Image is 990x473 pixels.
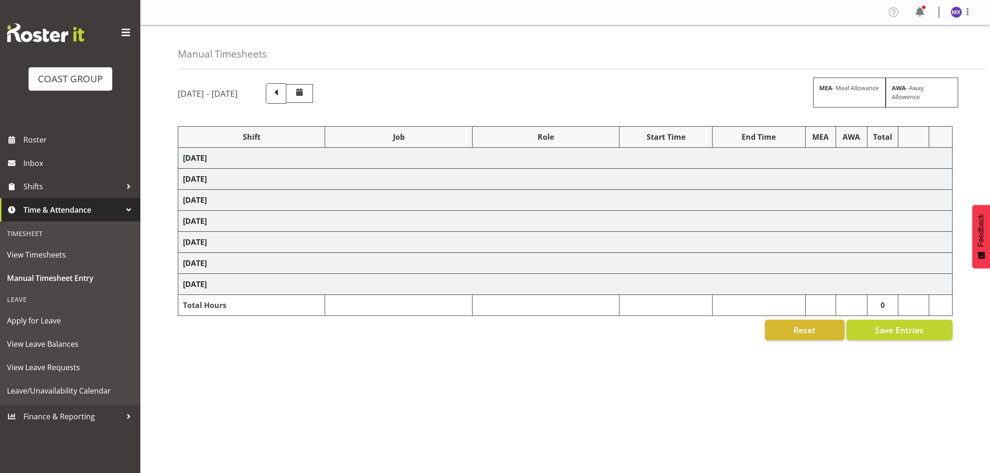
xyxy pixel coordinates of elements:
[810,131,831,143] div: MEA
[23,409,122,423] span: Finance & Reporting
[7,23,84,42] img: Rosterit website logo
[183,131,320,143] div: Shift
[886,78,958,107] div: - Away Allowence
[2,379,138,402] a: Leave/Unavailability Calendar
[2,356,138,379] a: View Leave Requests
[178,274,953,295] td: [DATE]
[7,271,133,285] span: Manual Timesheet Entry
[841,131,862,143] div: AWA
[23,133,136,147] span: Roster
[2,290,138,309] div: Leave
[178,190,953,211] td: [DATE]
[7,337,133,351] span: View Leave Balances
[2,332,138,356] a: View Leave Balances
[624,131,707,143] div: Start Time
[38,72,103,86] div: COAST GROUP
[7,314,133,328] span: Apply for Leave
[875,324,924,336] span: Save Entries
[717,131,801,143] div: End Time
[2,309,138,332] a: Apply for Leave
[178,295,325,316] td: Total Hours
[2,266,138,290] a: Manual Timesheet Entry
[977,214,985,247] span: Feedback
[23,156,136,170] span: Inbox
[178,49,267,59] h4: Manual Timesheets
[872,131,893,143] div: Total
[178,211,953,232] td: [DATE]
[793,324,815,336] span: Reset
[892,84,906,92] strong: AWA
[178,169,953,190] td: [DATE]
[951,7,962,18] img: michelle-xiang8229.jpg
[7,360,133,374] span: View Leave Requests
[178,88,238,99] h5: [DATE] - [DATE]
[867,295,898,316] td: 0
[846,320,953,340] button: Save Entries
[178,253,953,274] td: [DATE]
[765,320,844,340] button: Reset
[813,78,886,107] div: - Meal Allowance
[178,232,953,253] td: [DATE]
[23,179,122,193] span: Shifts
[819,84,832,92] strong: MEA
[178,148,953,169] td: [DATE]
[972,205,990,268] button: Feedback - Show survey
[7,248,133,262] span: View Timesheets
[330,131,467,143] div: Job
[2,243,138,266] a: View Timesheets
[7,384,133,398] span: Leave/Unavailability Calendar
[477,131,614,143] div: Role
[2,224,138,243] div: Timesheet
[23,203,122,217] span: Time & Attendance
